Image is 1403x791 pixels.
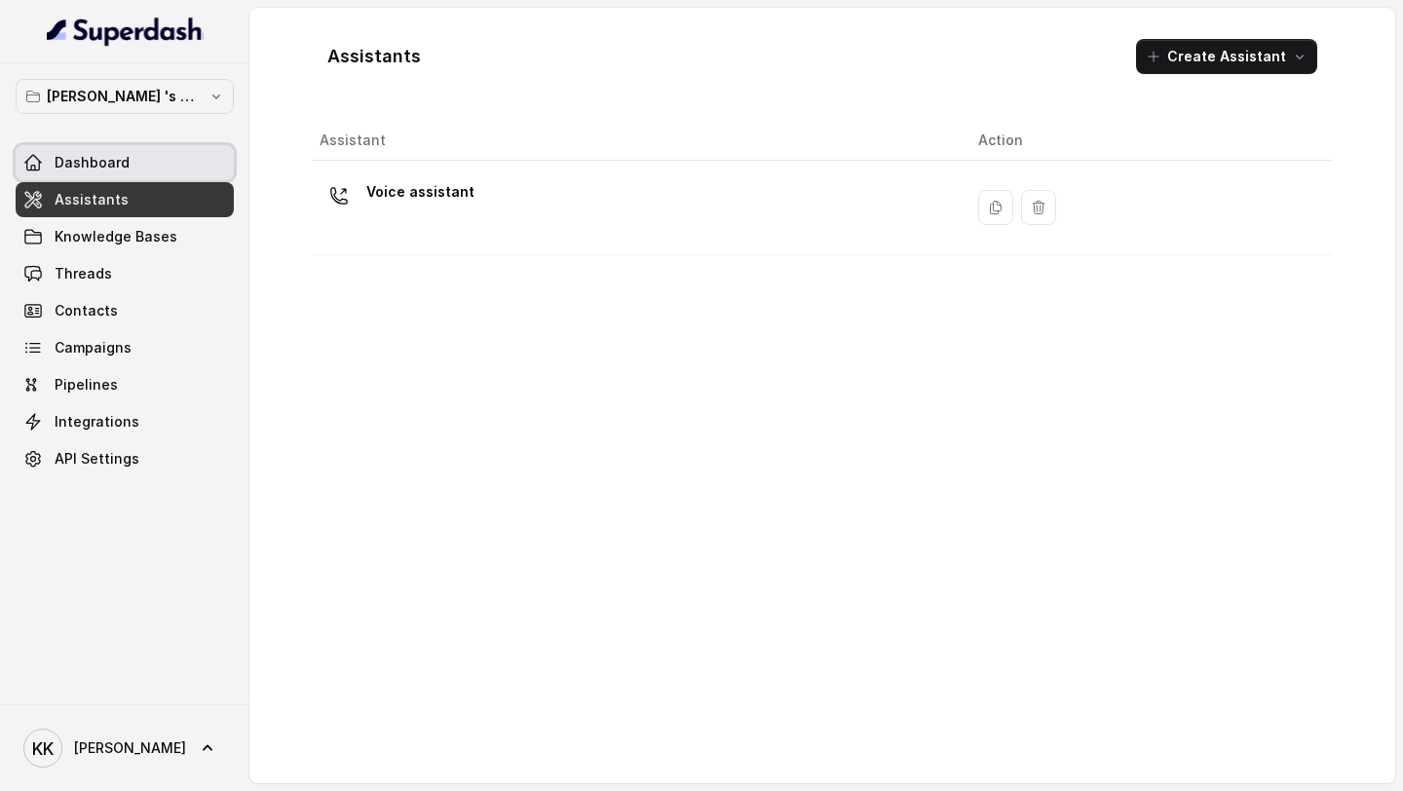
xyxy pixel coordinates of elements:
th: Assistant [312,121,963,161]
a: API Settings [16,441,234,476]
a: Pipelines [16,367,234,402]
span: API Settings [55,449,139,469]
button: Create Assistant [1136,39,1317,74]
a: [PERSON_NAME] [16,721,234,775]
a: Contacts [16,293,234,328]
button: [PERSON_NAME] 's Workspace [16,79,234,114]
a: Dashboard [16,145,234,180]
text: KK [32,738,54,759]
span: [PERSON_NAME] [74,738,186,758]
th: Action [963,121,1333,161]
span: Knowledge Bases [55,227,177,246]
a: Integrations [16,404,234,439]
p: Voice assistant [366,176,474,207]
a: Campaigns [16,330,234,365]
span: Campaigns [55,338,132,358]
img: light.svg [47,16,204,47]
span: Pipelines [55,375,118,395]
span: Threads [55,264,112,283]
span: Contacts [55,301,118,320]
a: Assistants [16,182,234,217]
span: Assistants [55,190,129,209]
a: Threads [16,256,234,291]
p: [PERSON_NAME] 's Workspace [47,85,203,108]
a: Knowledge Bases [16,219,234,254]
h1: Assistants [327,41,421,72]
span: Dashboard [55,153,130,172]
span: Integrations [55,412,139,432]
